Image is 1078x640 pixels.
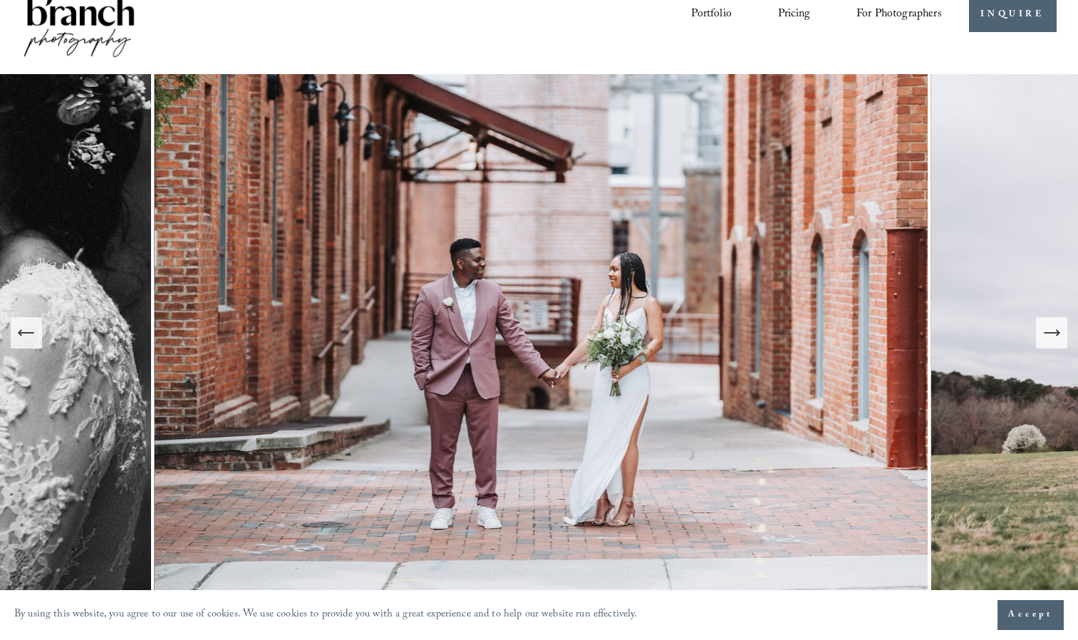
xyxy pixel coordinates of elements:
span: For Photographers [856,4,942,26]
a: folder dropdown [856,2,942,26]
a: Portfolio [691,2,731,26]
button: Next Slide [1036,317,1067,349]
span: Accept [1008,608,1053,622]
p: By using this website, you agree to our use of cookies. We use cookies to provide you with a grea... [14,605,638,626]
button: Previous Slide [11,317,42,349]
button: Accept [997,600,1064,630]
a: Pricing [778,2,810,26]
img: Industrial Elopement Photography in North Carolina [155,74,931,592]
